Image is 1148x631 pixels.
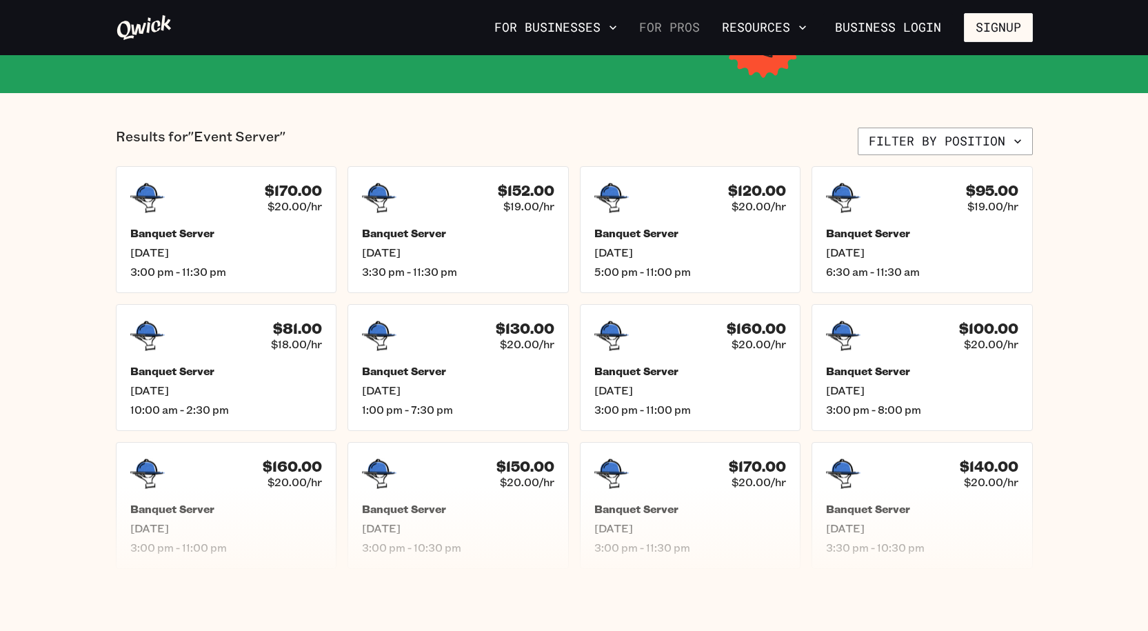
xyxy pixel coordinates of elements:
span: 3:00 pm - 11:30 pm [130,265,323,279]
span: 5:00 pm - 11:00 pm [594,265,787,279]
a: $130.00$20.00/hrBanquet Server[DATE]1:00 pm - 7:30 pm [348,304,569,431]
a: For Pros [634,16,705,39]
span: [DATE] [130,383,323,397]
h5: Banquet Server [594,502,787,516]
span: $20.00/hr [268,475,322,489]
button: Signup [964,13,1033,42]
h4: $150.00 [496,458,554,475]
span: $20.00/hr [500,475,554,489]
span: $20.00/hr [964,337,1018,351]
a: $95.00$19.00/hrBanquet Server[DATE]6:30 am - 11:30 am [812,166,1033,293]
span: $20.00/hr [732,199,786,213]
p: Results for "Event Server" [116,128,285,155]
span: 3:00 pm - 11:00 pm [130,541,323,554]
h4: $160.00 [727,320,786,337]
h4: $95.00 [966,182,1018,199]
span: 3:00 pm - 11:30 pm [594,541,787,554]
span: $19.00/hr [503,199,554,213]
h5: Banquet Server [362,226,554,240]
h5: Banquet Server [362,502,554,516]
span: [DATE] [826,383,1018,397]
a: $170.00$20.00/hrBanquet Server[DATE]3:00 pm - 11:30 pm [580,442,801,569]
a: $170.00$20.00/hrBanquet Server[DATE]3:00 pm - 11:30 pm [116,166,337,293]
span: [DATE] [826,246,1018,259]
span: 3:30 pm - 11:30 pm [362,265,554,279]
span: [DATE] [130,521,323,535]
span: 6:30 am - 11:30 am [826,265,1018,279]
span: [DATE] [362,383,554,397]
a: $150.00$20.00/hrBanquet Server[DATE]3:00 pm - 10:30 pm [348,442,569,569]
h4: $152.00 [498,182,554,199]
h4: $120.00 [728,182,786,199]
h4: $130.00 [496,320,554,337]
span: 3:00 pm - 10:30 pm [362,541,554,554]
h5: Banquet Server [130,226,323,240]
span: $19.00/hr [967,199,1018,213]
h5: Banquet Server [826,226,1018,240]
button: Filter by position [858,128,1033,155]
h5: Banquet Server [594,364,787,378]
h4: $170.00 [729,458,786,475]
span: [DATE] [130,246,323,259]
a: $120.00$20.00/hrBanquet Server[DATE]5:00 pm - 11:00 pm [580,166,801,293]
h4: $100.00 [959,320,1018,337]
span: 3:30 pm - 10:30 pm [826,541,1018,554]
span: $18.00/hr [271,337,322,351]
a: $140.00$20.00/hrBanquet Server[DATE]3:30 pm - 10:30 pm [812,442,1033,569]
a: $81.00$18.00/hrBanquet Server[DATE]10:00 am - 2:30 pm [116,304,337,431]
span: [DATE] [594,246,787,259]
span: $20.00/hr [500,337,554,351]
span: 3:00 pm - 8:00 pm [826,403,1018,417]
span: [DATE] [594,383,787,397]
span: 1:00 pm - 7:30 pm [362,403,554,417]
h4: $160.00 [263,458,322,475]
a: $160.00$20.00/hrBanquet Server[DATE]3:00 pm - 11:00 pm [580,304,801,431]
span: [DATE] [826,521,1018,535]
button: For Businesses [489,16,623,39]
h4: $170.00 [265,182,322,199]
span: $20.00/hr [964,475,1018,489]
h5: Banquet Server [130,502,323,516]
button: Resources [716,16,812,39]
span: 3:00 pm - 11:00 pm [594,403,787,417]
span: 10:00 am - 2:30 pm [130,403,323,417]
h5: Banquet Server [826,502,1018,516]
a: $100.00$20.00/hrBanquet Server[DATE]3:00 pm - 8:00 pm [812,304,1033,431]
h5: Banquet Server [362,364,554,378]
span: $20.00/hr [268,199,322,213]
a: $160.00$20.00/hrBanquet Server[DATE]3:00 pm - 11:00 pm [116,442,337,569]
span: [DATE] [594,521,787,535]
h4: $140.00 [960,458,1018,475]
a: Business Login [823,13,953,42]
h5: Banquet Server [594,226,787,240]
span: [DATE] [362,246,554,259]
a: $152.00$19.00/hrBanquet Server[DATE]3:30 pm - 11:30 pm [348,166,569,293]
h4: $81.00 [273,320,322,337]
span: $20.00/hr [732,475,786,489]
h5: Banquet Server [130,364,323,378]
h5: Banquet Server [826,364,1018,378]
span: $20.00/hr [732,337,786,351]
span: [DATE] [362,521,554,535]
